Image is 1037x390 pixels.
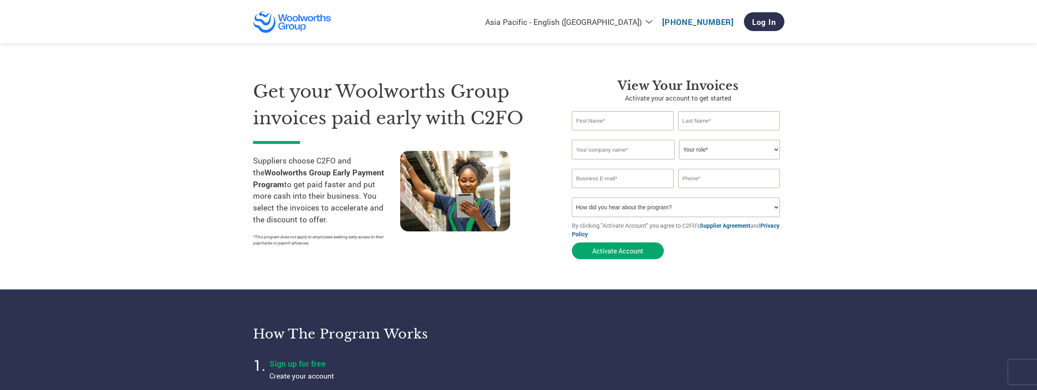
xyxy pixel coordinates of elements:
a: [PHONE_NUMBER] [662,17,734,27]
p: Create your account [269,371,474,381]
p: By clicking "Activate Account" you agree to C2FO's and [572,221,784,238]
div: Invalid first name or first name is too long [572,131,674,137]
div: Invalid last name or last name is too long [678,131,780,137]
div: Invalid company name or company name is too long [572,160,780,166]
h4: Sign up for free [269,358,474,369]
button: Activate Account [572,242,664,259]
input: Invalid Email format [572,169,674,188]
div: Inavlid Email Address [572,189,674,194]
p: *This program does not apply to employees seeking early access to their paychecks or payroll adva... [253,234,392,246]
h3: View your invoices [572,78,784,93]
input: Phone* [678,169,780,188]
input: Your company name* [572,140,675,159]
a: Privacy Policy [572,222,779,238]
h1: Get your Woolworths Group invoices paid early with C2FO [253,78,547,131]
input: First Name* [572,111,674,130]
p: Activate your account to get started [572,93,784,103]
img: Woolworths Group [253,11,332,33]
a: Log In [744,12,784,31]
div: Inavlid Phone Number [678,189,780,194]
strong: Woolworths Group Early Payment Program [253,167,384,189]
select: Title/Role [679,140,780,159]
a: Supplier Agreement [700,222,750,229]
img: supply chain worker [400,151,510,231]
p: Suppliers choose C2FO and the to get paid faster and put more cash into their business. You selec... [253,155,400,226]
input: Last Name* [678,111,780,130]
h3: How the program works [253,326,508,342]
